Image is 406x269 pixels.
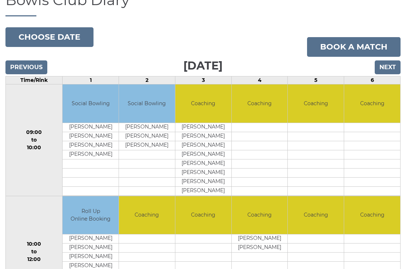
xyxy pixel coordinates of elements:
td: Coaching [232,196,288,234]
td: Coaching [232,84,288,123]
td: [PERSON_NAME] [175,159,231,168]
td: [PERSON_NAME] [175,186,231,195]
td: Roll Up Online Booking [63,196,119,234]
td: [PERSON_NAME] [175,132,231,141]
td: Coaching [119,196,175,234]
td: 6 [344,76,401,84]
button: Choose date [5,27,93,47]
td: [PERSON_NAME] [63,234,119,244]
td: Coaching [344,196,400,234]
td: 1 [63,76,119,84]
td: 5 [288,76,344,84]
td: [PERSON_NAME] [232,234,288,244]
td: [PERSON_NAME] [63,141,119,150]
td: Coaching [175,196,231,234]
td: [PERSON_NAME] [175,168,231,177]
td: Social Bowling [119,84,175,123]
td: [PERSON_NAME] [175,141,231,150]
td: 09:00 to 10:00 [6,84,63,196]
input: Previous [5,60,47,74]
td: Time/Rink [6,76,63,84]
td: [PERSON_NAME] [175,123,231,132]
input: Next [375,60,401,74]
td: 2 [119,76,175,84]
td: 3 [175,76,231,84]
td: [PERSON_NAME] [232,244,288,253]
td: [PERSON_NAME] [119,123,175,132]
td: [PERSON_NAME] [119,132,175,141]
td: Coaching [288,196,344,234]
td: [PERSON_NAME] [175,177,231,186]
td: [PERSON_NAME] [175,150,231,159]
td: Coaching [175,84,231,123]
a: Book a match [307,37,401,57]
td: 4 [231,76,288,84]
td: [PERSON_NAME] [63,132,119,141]
td: [PERSON_NAME] [63,123,119,132]
td: [PERSON_NAME] [63,253,119,262]
td: [PERSON_NAME] [119,141,175,150]
td: Social Bowling [63,84,119,123]
td: [PERSON_NAME] [63,150,119,159]
td: Coaching [288,84,344,123]
td: [PERSON_NAME] [63,244,119,253]
td: Coaching [344,84,400,123]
